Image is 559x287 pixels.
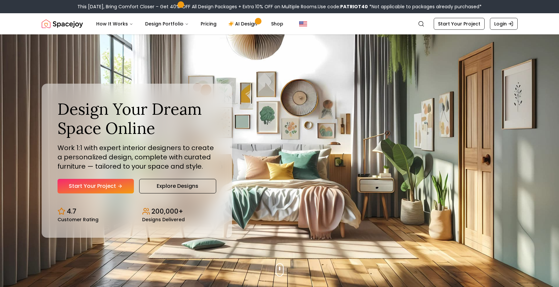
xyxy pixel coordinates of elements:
b: PATRIOT40 [340,3,368,10]
nav: Main [91,17,289,30]
a: Pricing [195,17,222,30]
a: Explore Designs [139,179,216,193]
div: This [DATE], Bring Comfort Closer – Get 40% OFF All Design Packages + Extra 10% OFF on Multiple R... [77,3,482,10]
a: Spacejoy [42,17,83,30]
p: Work 1:1 with expert interior designers to create a personalized design, complete with curated fu... [58,143,216,171]
div: Design stats [58,201,216,222]
a: Start Your Project [434,18,485,30]
img: Spacejoy Logo [42,17,83,30]
p: 200,000+ [151,207,183,216]
img: United States [299,20,307,28]
a: Shop [266,17,289,30]
span: Use code: [318,3,368,10]
small: Designs Delivered [142,217,185,222]
p: 4.7 [67,207,76,216]
small: Customer Rating [58,217,99,222]
a: AI Design [223,17,264,30]
nav: Global [42,13,518,34]
button: How It Works [91,17,139,30]
h1: Design Your Dream Space Online [58,100,216,138]
a: Start Your Project [58,179,134,193]
a: Login [490,18,518,30]
button: Design Portfolio [140,17,194,30]
span: *Not applicable to packages already purchased* [368,3,482,10]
